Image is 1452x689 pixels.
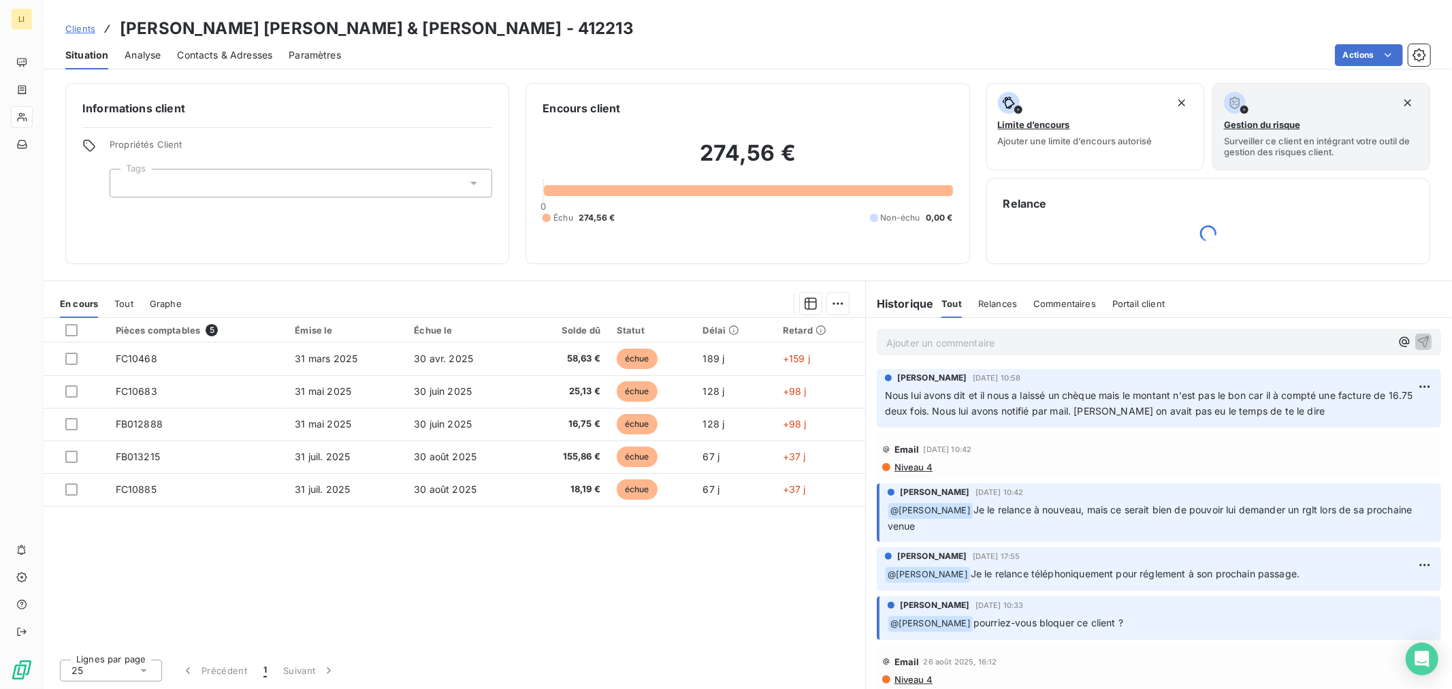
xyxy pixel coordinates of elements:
span: @ [PERSON_NAME] [886,567,970,583]
span: 31 juil. 2025 [295,451,350,462]
h3: [PERSON_NAME] [PERSON_NAME] & [PERSON_NAME] - 412213 [120,16,634,41]
span: +37 j [783,483,806,495]
h6: Historique [866,295,934,312]
span: 30 août 2025 [414,483,477,495]
span: Je le relance téléphoniquement pour réglement à son prochain passage. [971,568,1300,579]
span: [PERSON_NAME] [897,372,967,384]
span: Je le relance à nouveau, mais ce serait bien de pouvoir lui demander un rglt lors de sa prochaine... [888,504,1415,532]
h6: Informations client [82,100,492,116]
span: Relances [978,298,1017,309]
span: Graphe [150,298,182,309]
span: Portail client [1112,298,1165,309]
span: [DATE] 10:42 [924,445,972,453]
a: Clients [65,22,95,35]
span: 67 j [703,451,720,462]
span: 155,86 € [533,450,600,464]
span: Paramètres [289,48,341,62]
span: [DATE] 10:42 [975,488,1024,496]
span: échue [617,447,658,467]
span: Limite d’encours [998,119,1070,130]
span: FC10885 [116,483,157,495]
span: Email [894,444,920,455]
button: Précédent [173,656,255,685]
img: Logo LeanPay [11,659,33,681]
span: Surveiller ce client en intégrant votre outil de gestion des risques client. [1224,135,1419,157]
span: [PERSON_NAME] [900,599,970,611]
span: 0 [541,201,546,212]
span: FC10683 [116,385,157,397]
span: Niveau 4 [893,674,933,685]
span: 30 août 2025 [414,451,477,462]
span: FC10468 [116,353,157,364]
span: 30 avr. 2025 [414,353,473,364]
span: En cours [60,298,98,309]
span: Propriétés Client [110,139,492,158]
span: Contacts & Adresses [177,48,272,62]
span: +159 j [783,353,810,364]
div: Délai [703,325,767,336]
div: Retard [783,325,857,336]
button: Gestion du risqueSurveiller ce client en intégrant votre outil de gestion des risques client. [1212,83,1430,170]
span: pourriez-vous bloquer ce client ? [973,617,1123,628]
span: 128 j [703,385,725,397]
span: [DATE] 10:33 [975,601,1024,609]
span: 58,63 € [533,352,600,366]
span: [DATE] 17:55 [973,552,1020,560]
h2: 274,56 € [543,140,952,180]
button: Limite d’encoursAjouter une limite d’encours autorisé [986,83,1204,170]
span: @ [PERSON_NAME] [888,503,973,519]
span: 30 juin 2025 [414,418,472,430]
span: Situation [65,48,108,62]
span: [PERSON_NAME] [900,486,970,498]
span: 18,19 € [533,483,600,496]
input: Ajouter une valeur [121,177,132,189]
span: FB012888 [116,418,163,430]
span: 128 j [703,418,725,430]
span: échue [617,479,658,500]
span: Nous lui avons dit et il nous a laissé un chèque mais le montant n'est pas le bon car il à compté... [885,389,1416,417]
span: 0,00 € [926,212,953,224]
span: Niveau 4 [893,462,933,472]
span: échue [617,381,658,402]
button: Suivant [275,656,344,685]
span: Échu [553,212,573,224]
span: Email [894,656,920,667]
span: Commentaires [1033,298,1096,309]
span: [PERSON_NAME] [897,550,967,562]
span: 31 mars 2025 [295,353,357,364]
button: 1 [255,656,275,685]
span: +98 j [783,385,807,397]
span: Clients [65,23,95,34]
span: Tout [114,298,133,309]
span: 31 mai 2025 [295,385,351,397]
span: 25,13 € [533,385,600,398]
div: Open Intercom Messenger [1406,643,1438,675]
span: 274,56 € [579,212,615,224]
span: Non-échu [881,212,920,224]
span: 67 j [703,483,720,495]
span: 31 mai 2025 [295,418,351,430]
span: Analyse [125,48,161,62]
span: 30 juin 2025 [414,385,472,397]
span: 31 juil. 2025 [295,483,350,495]
span: +37 j [783,451,806,462]
span: 5 [206,324,218,336]
span: 1 [263,664,267,677]
h6: Relance [1003,195,1413,212]
span: Tout [941,298,962,309]
div: LI [11,8,33,30]
span: 25 [71,664,83,677]
span: 26 août 2025, 16:12 [924,658,997,666]
span: 16,75 € [533,417,600,431]
div: Solde dû [533,325,600,336]
button: Actions [1335,44,1403,66]
span: +98 j [783,418,807,430]
div: Émise le [295,325,398,336]
span: 189 j [703,353,725,364]
div: Pièces comptables [116,324,279,336]
span: @ [PERSON_NAME] [888,616,973,632]
div: Statut [617,325,687,336]
span: Gestion du risque [1224,119,1300,130]
span: échue [617,414,658,434]
span: FB013215 [116,451,160,462]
